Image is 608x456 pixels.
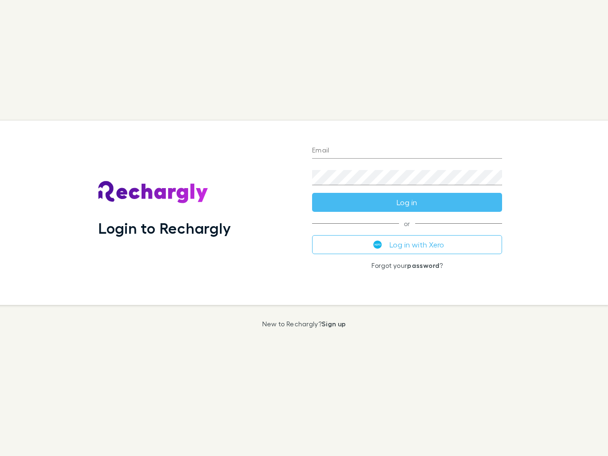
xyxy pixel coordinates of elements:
span: or [312,223,502,224]
img: Xero's logo [373,240,382,249]
p: New to Rechargly? [262,320,346,328]
button: Log in [312,193,502,212]
img: Rechargly's Logo [98,181,209,204]
p: Forgot your ? [312,262,502,269]
a: password [407,261,439,269]
a: Sign up [322,320,346,328]
button: Log in with Xero [312,235,502,254]
h1: Login to Rechargly [98,219,231,237]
